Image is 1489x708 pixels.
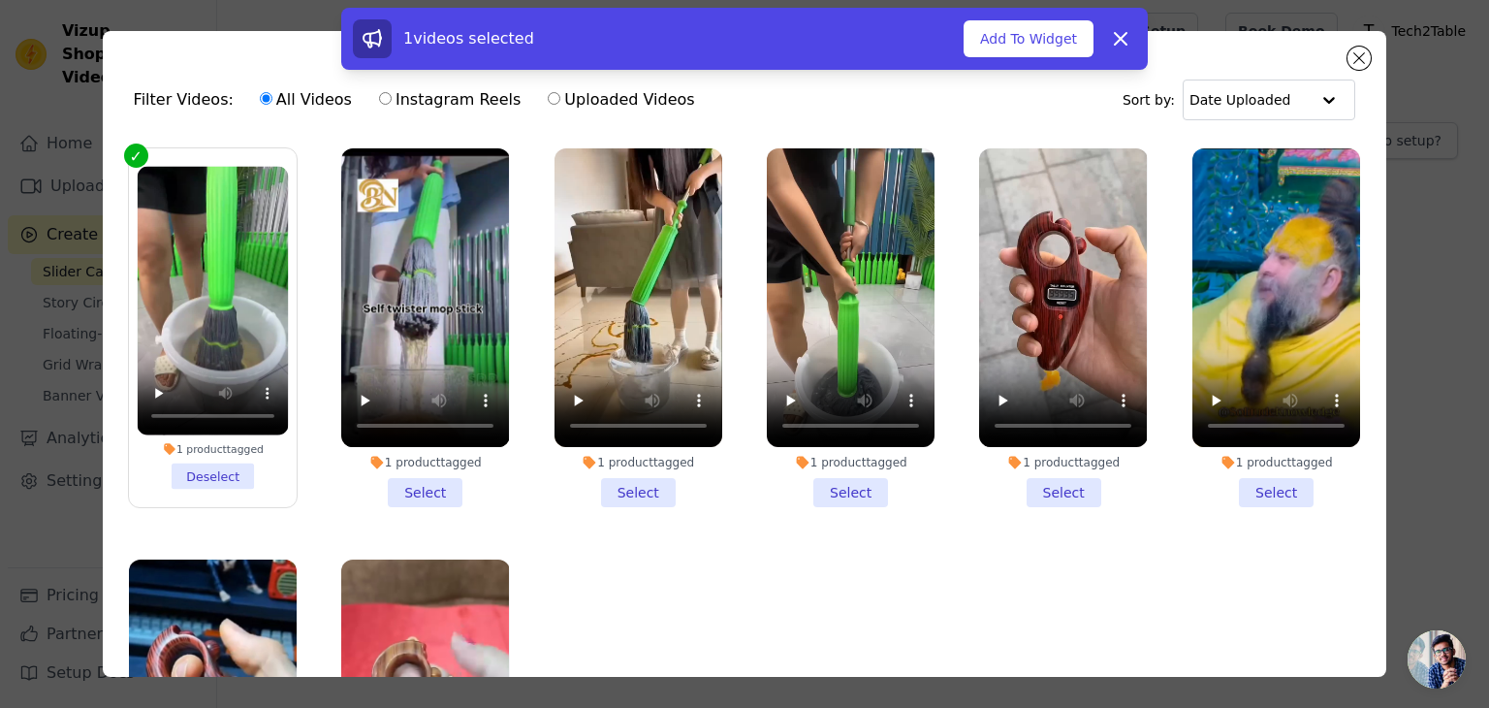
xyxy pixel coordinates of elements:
[341,455,509,470] div: 1 product tagged
[547,87,695,113] label: Uploaded Videos
[403,29,534,48] span: 1 videos selected
[979,455,1147,470] div: 1 product tagged
[1408,630,1466,689] div: Open chat
[554,455,722,470] div: 1 product tagged
[137,442,288,456] div: 1 product tagged
[1123,80,1356,120] div: Sort by:
[378,87,522,113] label: Instagram Reels
[259,87,353,113] label: All Videos
[767,455,935,470] div: 1 product tagged
[964,20,1093,57] button: Add To Widget
[134,78,706,122] div: Filter Videos:
[1192,455,1360,470] div: 1 product tagged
